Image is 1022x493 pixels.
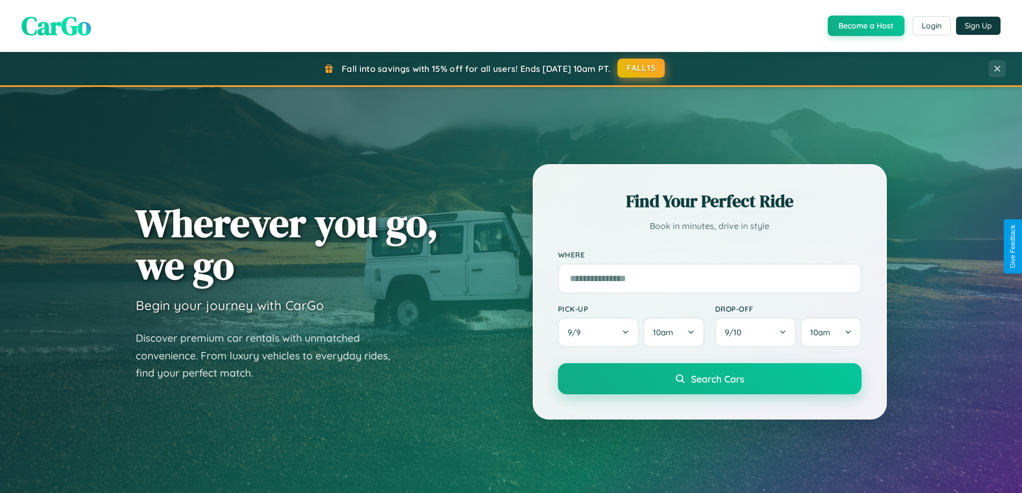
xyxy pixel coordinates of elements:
h3: Begin your journey with CarGo [136,297,324,313]
span: 9 / 9 [568,327,586,337]
p: Discover premium car rentals with unmatched convenience. From luxury vehicles to everyday rides, ... [136,329,404,382]
label: Pick-up [558,304,704,313]
button: Sign Up [956,17,1001,35]
label: Drop-off [715,304,862,313]
span: Search Cars [691,373,744,385]
span: CarGo [21,8,91,43]
span: 10am [653,327,673,337]
span: Fall into savings with 15% off for all users! Ends [DATE] 10am PT. [342,63,611,74]
span: 10am [810,327,830,337]
div: Give Feedback [1009,225,1017,268]
button: Login [913,16,951,35]
label: Where [558,250,862,259]
span: 9 / 10 [725,327,747,337]
button: Search Cars [558,363,862,394]
button: FALL15 [617,58,665,78]
button: 10am [800,318,861,347]
button: Become a Host [828,16,905,36]
p: Book in minutes, drive in style [558,218,862,234]
button: 9/9 [558,318,639,347]
h1: Wherever you go, we go [136,202,438,286]
button: 10am [643,318,704,347]
button: 9/10 [715,318,797,347]
h2: Find Your Perfect Ride [558,189,862,213]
